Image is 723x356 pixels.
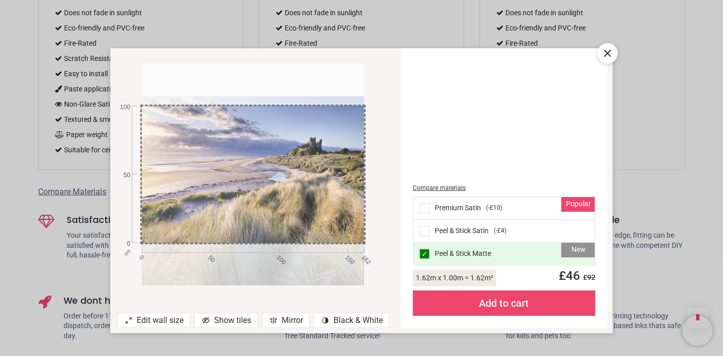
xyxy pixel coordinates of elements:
div: Mirror [262,313,310,328]
div: 1.62 m x 1.00 m = 1.62 m² [413,270,496,286]
div: Peel & Stick Satin [413,220,595,243]
span: ( -£4 ) [494,226,506,235]
div: Premium Satin [413,197,595,220]
span: 50 [111,171,130,180]
span: 100 [275,253,281,260]
iframe: Brevo live chat [682,315,713,346]
div: Show tiles [194,313,258,328]
span: £ 92 [580,273,595,281]
span: cm [123,248,132,257]
span: 0 [111,240,130,248]
div: New [561,243,595,258]
span: 0 [137,253,144,260]
div: Edit wall size [117,313,190,328]
span: ✓ [421,250,428,257]
div: Peel & Stick Matte [413,243,595,265]
span: 162 [359,253,366,260]
span: ( -£10 ) [486,204,502,212]
span: 100 [111,103,130,112]
div: Black & White [314,313,389,328]
div: Add to cart [413,290,595,316]
span: 150 [343,253,350,260]
span: £ 46 [553,269,595,283]
span: 50 [206,253,213,260]
div: Compare materials [413,184,595,192]
div: Popular [561,197,595,212]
